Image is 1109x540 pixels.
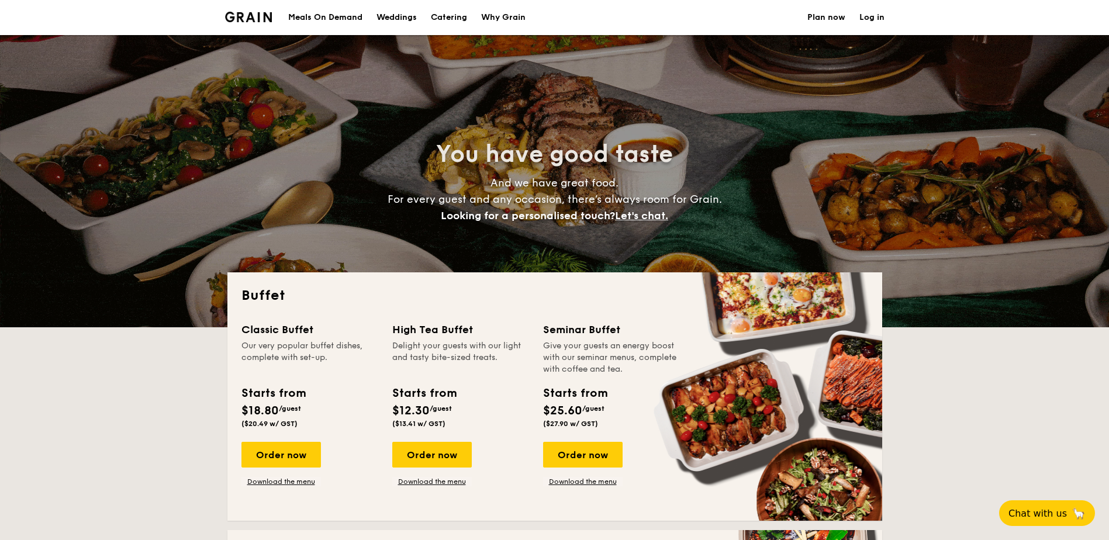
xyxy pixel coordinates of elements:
span: ($27.90 w/ GST) [543,420,598,428]
a: Download the menu [241,477,321,486]
div: Starts from [392,385,456,402]
div: High Tea Buffet [392,321,529,338]
button: Chat with us🦙 [999,500,1095,526]
div: Delight your guests with our light and tasty bite-sized treats. [392,340,529,375]
span: Chat with us [1008,508,1067,519]
span: /guest [582,404,604,413]
a: Download the menu [392,477,472,486]
span: And we have great food. For every guest and any occasion, there’s always room for Grain. [388,176,722,222]
a: Logotype [225,12,272,22]
span: /guest [279,404,301,413]
span: ($20.49 w/ GST) [241,420,298,428]
span: Let's chat. [615,209,668,222]
span: 🦙 [1072,507,1086,520]
div: Order now [392,442,472,468]
h2: Buffet [241,286,868,305]
span: Looking for a personalised touch? [441,209,615,222]
div: Our very popular buffet dishes, complete with set-up. [241,340,378,375]
div: Seminar Buffet [543,321,680,338]
div: Starts from [543,385,607,402]
div: Order now [543,442,623,468]
span: $18.80 [241,404,279,418]
div: Order now [241,442,321,468]
span: /guest [430,404,452,413]
img: Grain [225,12,272,22]
a: Download the menu [543,477,623,486]
span: $25.60 [543,404,582,418]
span: ($13.41 w/ GST) [392,420,445,428]
div: Classic Buffet [241,321,378,338]
div: Give your guests an energy boost with our seminar menus, complete with coffee and tea. [543,340,680,375]
span: $12.30 [392,404,430,418]
span: You have good taste [436,140,673,168]
div: Starts from [241,385,305,402]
